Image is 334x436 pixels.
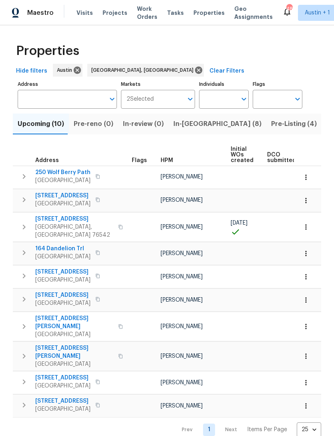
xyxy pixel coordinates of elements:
span: [GEOGRAPHIC_DATA] [35,200,91,208]
span: Pre-reno (0) [74,118,113,130]
span: Austin [57,66,75,74]
span: Projects [103,9,127,17]
span: [GEOGRAPHIC_DATA] [35,299,91,307]
span: Clear Filters [209,66,244,76]
span: Address [35,158,59,163]
span: [DATE] [231,220,247,226]
span: DCO submitted [267,152,296,163]
button: Open [292,93,303,105]
span: Upcoming (10) [18,118,64,130]
span: Pre-Listing (4) [271,118,317,130]
span: [STREET_ADDRESS] [35,192,91,200]
span: [STREET_ADDRESS][PERSON_NAME] [35,314,113,331]
button: Hide filters [13,64,50,79]
span: 164 Dandelion Trl [35,245,91,253]
label: Address [18,82,117,87]
span: [STREET_ADDRESS] [35,374,91,382]
span: Tasks [167,10,184,16]
span: [GEOGRAPHIC_DATA] [35,331,113,339]
span: [PERSON_NAME] [161,324,203,329]
span: [GEOGRAPHIC_DATA] [35,176,91,185]
span: In-review (0) [123,118,164,130]
span: [STREET_ADDRESS][PERSON_NAME] [35,344,113,360]
span: 2 Selected [127,96,154,103]
span: [PERSON_NAME] [161,403,203,409]
button: Clear Filters [206,64,247,79]
span: [PERSON_NAME] [161,174,203,180]
span: Properties [16,47,79,55]
span: [STREET_ADDRESS] [35,397,91,405]
span: [GEOGRAPHIC_DATA], [GEOGRAPHIC_DATA] [91,66,197,74]
span: [PERSON_NAME] [161,197,203,203]
span: In-[GEOGRAPHIC_DATA] (8) [173,118,262,130]
button: Open [238,93,249,105]
span: Initial WOs created [231,146,254,163]
span: [GEOGRAPHIC_DATA] [35,382,91,390]
span: [PERSON_NAME] [161,274,203,280]
span: [GEOGRAPHIC_DATA] [35,253,91,261]
button: Open [185,93,196,105]
span: Flags [132,158,147,163]
span: Hide filters [16,66,47,76]
span: [GEOGRAPHIC_DATA] [35,405,91,413]
span: [STREET_ADDRESS] [35,291,91,299]
span: [GEOGRAPHIC_DATA] [35,276,91,284]
span: Geo Assignments [234,5,273,21]
span: [GEOGRAPHIC_DATA] [35,360,113,368]
label: Markets [121,82,195,87]
button: Open [107,93,118,105]
span: [PERSON_NAME] [161,224,203,230]
span: Visits [76,9,93,17]
span: 250 Wolf Berry Path [35,168,91,176]
div: Austin [53,64,82,77]
p: Items Per Page [247,426,287,434]
span: Austin + 1 [305,9,330,17]
span: [PERSON_NAME] [161,251,203,256]
span: Properties [193,9,225,17]
div: 48 [286,5,292,13]
span: [STREET_ADDRESS] [35,215,113,223]
span: Work Orders [137,5,157,21]
span: [PERSON_NAME] [161,297,203,303]
span: Maestro [27,9,54,17]
span: [STREET_ADDRESS] [35,268,91,276]
span: [PERSON_NAME] [161,380,203,385]
span: HPM [161,158,173,163]
label: Individuals [199,82,249,87]
label: Flags [253,82,302,87]
span: [PERSON_NAME] [161,353,203,359]
span: [GEOGRAPHIC_DATA], [GEOGRAPHIC_DATA] 76542 [35,223,113,239]
div: [GEOGRAPHIC_DATA], [GEOGRAPHIC_DATA] [87,64,204,77]
a: Goto page 1 [203,424,215,436]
